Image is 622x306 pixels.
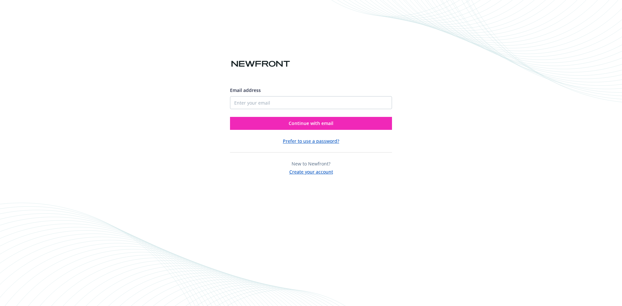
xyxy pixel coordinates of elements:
input: Enter your email [230,96,392,109]
button: Continue with email [230,117,392,130]
span: Email address [230,87,261,93]
button: Prefer to use a password? [283,138,339,144]
img: Newfront logo [230,58,291,70]
button: Create your account [289,167,333,175]
span: New to Newfront? [292,161,330,167]
span: Continue with email [289,120,333,126]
